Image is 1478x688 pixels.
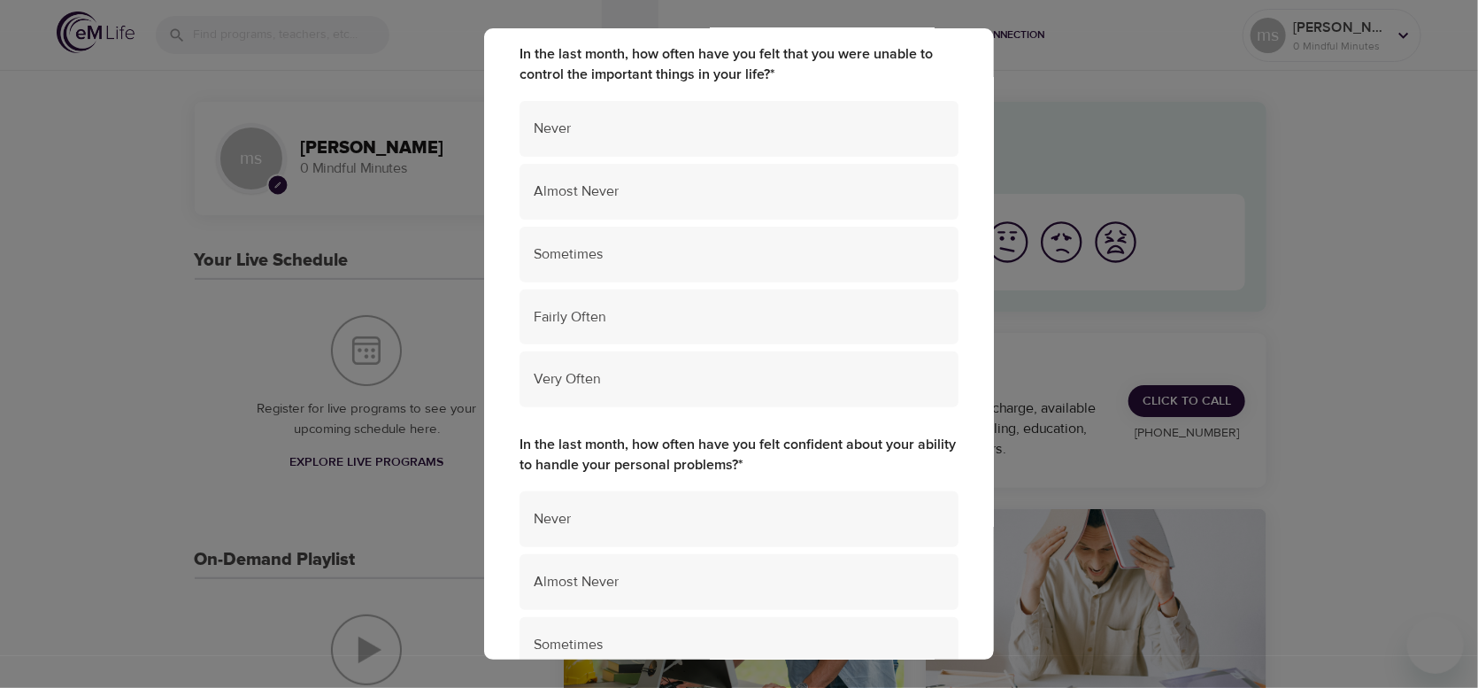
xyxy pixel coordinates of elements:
[534,244,944,265] span: Sometimes
[520,435,958,475] label: In the last month, how often have you felt confident about your ability to handle your personal p...
[520,44,958,85] label: In the last month, how often have you felt that you were unable to control the important things i...
[534,369,944,390] span: Very Often
[534,509,944,530] span: Never
[534,635,944,655] span: Sometimes
[534,119,944,139] span: Never
[534,182,944,202] span: Almost Never
[534,572,944,592] span: Almost Never
[534,307,944,328] span: Fairly Often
